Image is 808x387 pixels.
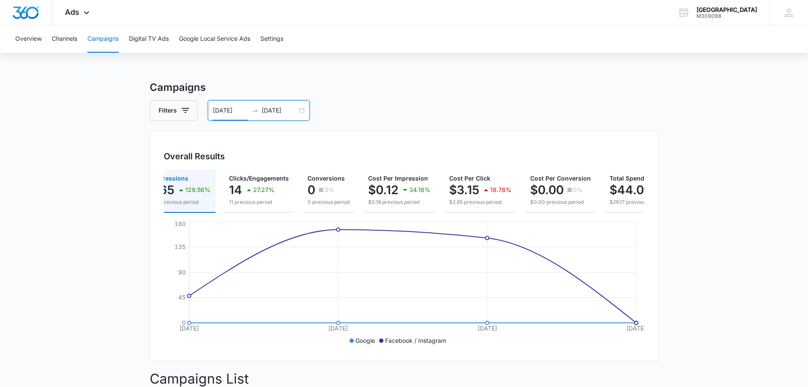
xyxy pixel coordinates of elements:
[52,25,77,53] button: Channels
[477,325,497,332] tspan: [DATE]
[324,187,334,193] p: 0%
[368,183,398,197] p: $0.12
[129,25,169,53] button: Digital TV Ads
[262,106,297,115] input: End date
[179,325,199,332] tspan: [DATE]
[252,107,258,114] span: to
[15,25,42,53] button: Overview
[385,336,446,345] p: Facebook / Instagram
[530,198,591,206] p: $0.00 previous period
[174,220,186,227] tspan: 180
[696,13,757,19] div: account id
[449,183,479,197] p: $3.15
[609,183,651,197] p: $44.09
[449,175,490,182] span: Cost Per Click
[260,25,283,53] button: Settings
[696,6,757,13] div: account name
[252,107,258,114] span: swap-right
[573,187,583,193] p: 0%
[328,325,348,332] tspan: [DATE]
[530,175,591,182] span: Cost Per Conversion
[213,106,248,115] input: Start date
[355,336,375,345] p: Google
[229,198,289,206] p: 11 previous period
[229,175,289,182] span: Clicks/Engagements
[449,198,512,206] p: $2.65 previous period
[609,175,644,182] span: Total Spend
[368,175,428,182] span: Cost Per Impression
[308,175,345,182] span: Conversions
[368,198,431,206] p: $0.18 previous period
[609,198,682,206] p: $29.17 previous period
[150,100,198,121] button: Filters
[409,187,431,193] p: 34.16%
[229,183,242,197] p: 14
[490,187,512,193] p: 18.76%
[178,268,186,276] tspan: 90
[65,8,79,17] span: Ads
[164,150,225,163] h3: Overall Results
[178,294,186,301] tspan: 45
[530,183,564,197] p: $0.00
[253,187,274,193] p: 27.27%
[308,198,349,206] p: 0 previous period
[87,25,119,53] button: Campaigns
[185,187,210,193] p: 129.56%
[182,319,186,326] tspan: 0
[308,183,315,197] p: 0
[174,243,186,250] tspan: 135
[626,325,646,332] tspan: [DATE]
[150,80,659,95] h3: Campaigns
[152,175,188,182] span: Impressions
[152,198,210,206] p: 159 previous period
[179,25,250,53] button: Google Local Service Ads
